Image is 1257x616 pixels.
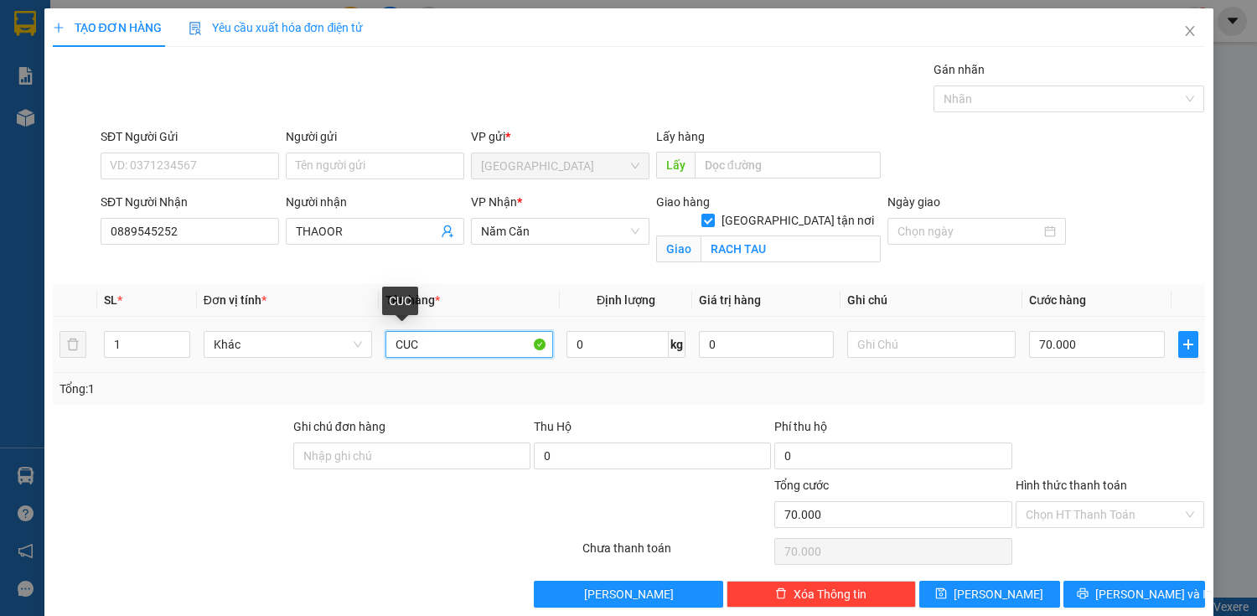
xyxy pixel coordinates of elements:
[385,331,554,358] input: VD: Bàn, Ghế
[919,581,1060,608] button: save[PERSON_NAME]
[954,585,1043,603] span: [PERSON_NAME]
[204,293,266,307] span: Đơn vị tính
[53,22,65,34] span: plus
[116,92,215,142] b: Khóm 3 Thị trấn Năm Căn (Gần cầu Kênh Tắc)
[597,293,655,307] span: Định lượng
[481,219,639,244] span: Năm Căn
[441,225,454,238] span: user-add
[293,420,385,433] label: Ghi chú đơn hàng
[116,93,127,105] span: environment
[382,287,418,315] div: CUC
[286,193,464,211] div: Người nhận
[471,195,517,209] span: VP Nhận
[116,71,223,90] li: VP Năm Căn
[1179,338,1198,351] span: plus
[1095,585,1213,603] span: [PERSON_NAME] và In
[8,71,116,127] li: VP [GEOGRAPHIC_DATA]
[481,153,639,179] span: Sài Gòn
[471,127,649,146] div: VP gửi
[189,21,364,34] span: Yêu cầu xuất hóa đơn điện tử
[1178,331,1198,358] button: plus
[584,585,674,603] span: [PERSON_NAME]
[8,8,243,40] li: [PERSON_NAME]
[656,152,695,179] span: Lấy
[1063,581,1204,608] button: printer[PERSON_NAME] và In
[101,193,279,211] div: SĐT Người Nhận
[59,380,487,398] div: Tổng: 1
[101,127,279,146] div: SĐT Người Gửi
[293,443,530,469] input: Ghi chú đơn hàng
[59,331,86,358] button: delete
[774,417,1011,443] div: Phí thu hộ
[699,293,761,307] span: Giá trị hàng
[534,420,572,433] span: Thu Hộ
[701,236,881,262] input: Giao tận nơi
[1077,588,1089,601] span: printer
[841,284,1022,317] th: Ghi chú
[699,331,834,358] input: 0
[887,195,940,209] label: Ngày giao
[669,331,685,358] span: kg
[794,585,866,603] span: Xóa Thông tin
[715,211,881,230] span: [GEOGRAPHIC_DATA] tận nơi
[775,588,787,601] span: delete
[1166,8,1213,55] button: Close
[286,127,464,146] div: Người gửi
[656,130,705,143] span: Lấy hàng
[385,293,440,307] span: Tên hàng
[534,581,723,608] button: [PERSON_NAME]
[727,581,916,608] button: deleteXóa Thông tin
[774,479,829,492] span: Tổng cước
[897,222,1041,241] input: Ngày giao
[656,236,701,262] span: Giao
[935,588,947,601] span: save
[189,22,202,35] img: icon
[847,331,1016,358] input: Ghi Chú
[1183,24,1197,38] span: close
[656,195,710,209] span: Giao hàng
[695,152,881,179] input: Dọc đường
[214,332,362,357] span: Khác
[934,63,985,76] label: Gán nhãn
[1029,293,1086,307] span: Cước hàng
[53,21,162,34] span: TẠO ĐƠN HÀNG
[104,293,117,307] span: SL
[1016,479,1127,492] label: Hình thức thanh toán
[581,539,773,568] div: Chưa thanh toán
